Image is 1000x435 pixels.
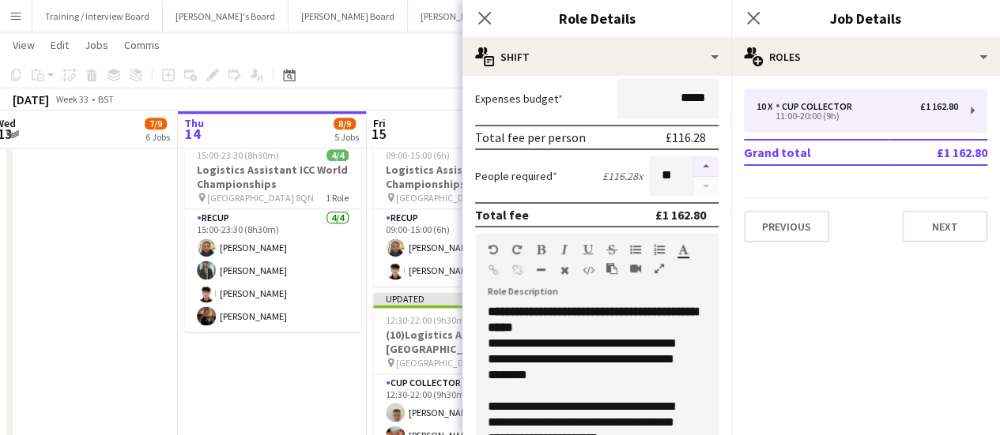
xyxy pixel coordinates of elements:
span: 1 Role [326,192,349,204]
a: View [6,35,41,55]
td: £1 162.80 [888,140,987,165]
button: Redo [511,243,523,256]
span: Fri [373,116,386,130]
div: 10 x [757,101,775,112]
app-job-card: 15:00-23:30 (8h30m)4/4Logistics Assistant ICC World Championships [GEOGRAPHIC_DATA] 8QN1 RoleRECU... [184,140,361,332]
div: Total fee [475,207,529,223]
button: HTML Code [583,264,594,276]
div: Shift [462,38,731,76]
button: Strikethrough [606,243,617,256]
a: Comms [118,35,166,55]
button: Underline [583,243,594,256]
button: [PERSON_NAME]'s Board [163,1,289,32]
button: Insert video [630,262,641,275]
span: Comms [124,38,160,52]
h3: Logistics Assistant ICC World Championships [373,163,550,191]
div: 11:00-20:00 (9h) [757,112,958,120]
span: [GEOGRAPHIC_DATA] [396,357,483,369]
span: 4/4 [326,149,349,161]
span: 8/9 [334,118,356,129]
div: £1 162.80 [655,207,706,223]
span: Edit [51,38,69,52]
div: £116.28 [666,129,706,145]
span: Week 33 [52,93,92,105]
span: 15:00-23:30 (8h30m) [197,149,279,161]
span: 09:00-15:00 (6h) [386,149,450,161]
div: £116.28 x [602,169,643,183]
button: [PERSON_NAME] Board [289,1,408,32]
div: 6 Jobs [145,131,170,143]
td: Grand total [744,140,888,165]
span: View [13,38,35,52]
span: 14 [182,125,204,143]
button: Next [902,211,987,242]
button: Text Color [677,243,689,256]
button: Paste as plain text [606,262,617,275]
app-job-card: 09:00-15:00 (6h)2/2Logistics Assistant ICC World Championships [GEOGRAPHIC_DATA] 8QN1 RoleRECUP2/... [373,140,550,286]
div: CUP COLLECTOR [775,101,858,112]
h3: Logistics Assistant ICC World Championships [184,163,361,191]
button: Undo [488,243,499,256]
div: Updated [373,292,550,305]
span: 15 [371,125,386,143]
div: £1 162.80 [920,101,958,112]
button: Previous [744,211,829,242]
button: Clear Formatting [559,264,570,276]
button: [PERSON_NAME]'s Board [408,1,534,32]
button: Unordered List [630,243,641,256]
app-card-role: RECUP2/209:00-15:00 (6h)[PERSON_NAME][PERSON_NAME] [373,209,550,286]
label: Expenses budget [475,92,563,106]
app-card-role: RECUP4/415:00-23:30 (8h30m)[PERSON_NAME][PERSON_NAME][PERSON_NAME][PERSON_NAME] [184,209,361,332]
div: BST [98,93,114,105]
h3: Job Details [731,8,1000,28]
span: [GEOGRAPHIC_DATA] 8QN [207,192,314,204]
h3: Role Details [462,8,731,28]
div: Roles [731,38,1000,76]
span: Thu [184,116,204,130]
a: Edit [44,35,75,55]
button: Horizontal Line [535,264,546,276]
button: Ordered List [654,243,665,256]
button: Increase [693,156,719,177]
button: Fullscreen [654,262,665,275]
span: Jobs [85,38,108,52]
span: 12:30-22:00 (9h30m) [386,314,468,326]
div: 5 Jobs [334,131,359,143]
a: Jobs [78,35,115,55]
button: Bold [535,243,546,256]
span: [GEOGRAPHIC_DATA] 8QN [396,192,503,204]
h3: (10)Logistics Assistant [GEOGRAPHIC_DATA] [373,328,550,356]
button: Italic [559,243,570,256]
div: Total fee per person [475,129,586,145]
label: People required [475,169,557,183]
div: [DATE] [13,92,49,107]
button: Training / Interview Board [32,1,163,32]
span: 7/9 [145,118,167,129]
